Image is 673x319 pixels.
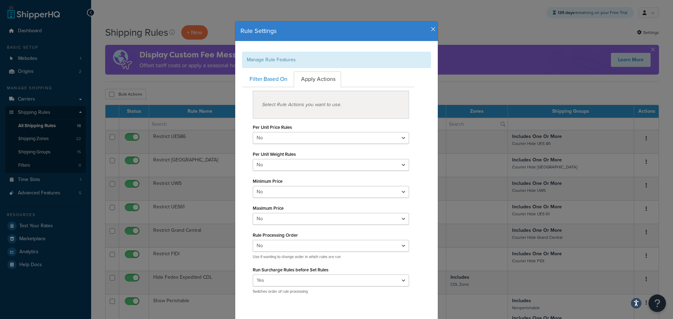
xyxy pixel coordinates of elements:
[253,91,409,119] div: Select Rule Actions you want to use.
[253,179,283,184] label: Minimum Price
[240,27,433,36] h4: Rule Settings
[242,52,431,68] div: Manage Rule Features
[253,233,298,238] label: Rule Processing Order
[253,254,409,259] p: Use if wanting to change order in which rules are run
[253,267,328,272] label: Run Surcharge Rules before Set Rules
[242,71,293,87] a: Filter Based On
[253,152,296,157] label: Per Unit Weight Rules
[253,289,409,294] p: Switches order of rule processing
[294,71,341,87] a: Apply Actions
[253,206,284,211] label: Maximum Price
[253,125,292,130] label: Per Unit Price Rules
